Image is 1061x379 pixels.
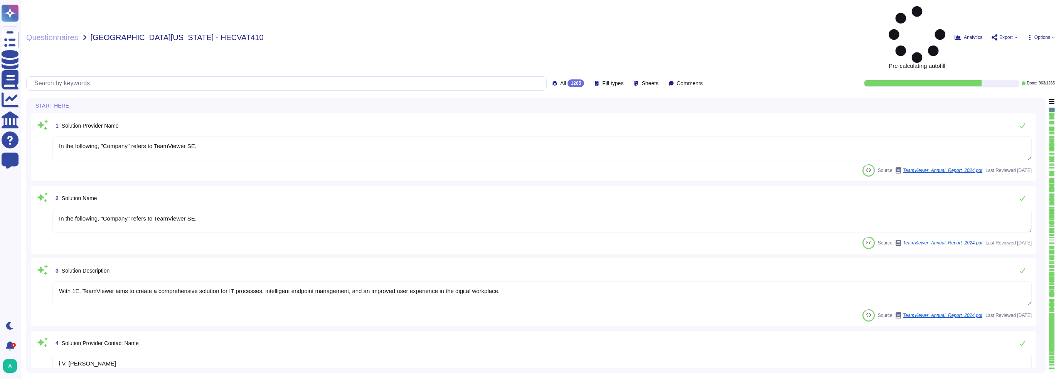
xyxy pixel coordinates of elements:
[985,313,1032,318] span: Last Reviewed [DATE]
[1034,35,1050,40] span: Options
[26,34,78,41] span: Questionnaires
[11,343,16,347] div: 1
[52,281,1032,305] textarea: With 1E, TeamViewer aims to create a comprehensive solution for IT processes, intelligent endpoin...
[985,168,1032,173] span: Last Reviewed [DATE]
[52,268,59,273] span: 3
[52,340,59,346] span: 4
[866,313,871,317] span: 90
[62,340,139,346] span: Solution Provider Contact Name
[62,123,119,129] span: Solution Provider Name
[878,312,983,318] span: Source:
[903,168,982,173] span: TeamViewer_Annual_Report_2024.pdf
[866,241,871,245] span: 87
[642,81,658,86] span: Sheets
[35,103,69,108] span: START HERE
[878,240,983,246] span: Source:
[955,34,982,40] button: Analytics
[889,6,945,69] span: Pre-calculating autofill
[30,77,546,90] input: Search by keywords
[568,79,584,87] div: 1265
[1027,81,1037,85] span: Done:
[878,167,983,173] span: Source:
[866,168,871,172] span: 89
[1039,81,1055,85] span: 963 / 1265
[91,34,264,41] span: [GEOGRAPHIC_DATA][US_STATE] - HECVAT410
[903,241,982,245] span: TeamViewer_Annual_Report_2024.pdf
[964,35,982,40] span: Analytics
[52,354,1032,378] textarea: i.V. [PERSON_NAME]
[52,195,59,201] span: 2
[677,81,703,86] span: Comments
[52,136,1032,160] textarea: In the following, "Company" refers to TeamViewer SE.
[3,359,17,373] img: user
[602,81,623,86] span: Fill types
[2,357,22,374] button: user
[985,241,1032,245] span: Last Reviewed [DATE]
[62,195,97,201] span: Solution Name
[903,313,982,318] span: TeamViewer_Annual_Report_2024.pdf
[999,35,1013,40] span: Export
[560,81,566,86] span: All
[52,209,1032,233] textarea: In the following, "Company" refers to TeamViewer SE.
[52,123,59,128] span: 1
[62,268,110,274] span: Solution Description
